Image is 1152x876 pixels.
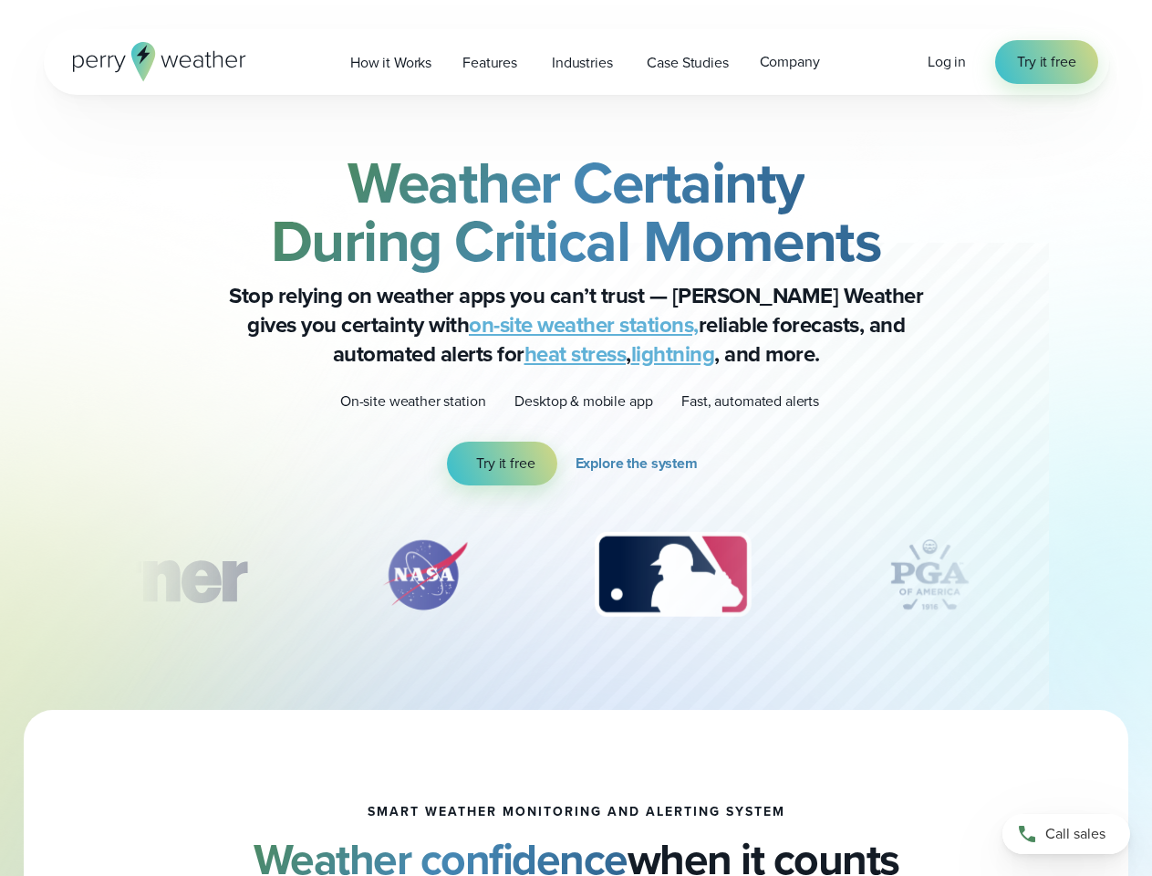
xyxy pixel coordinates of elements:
[856,529,1002,620] img: PGA.svg
[928,51,966,73] a: Log in
[928,51,966,72] span: Log in
[361,529,489,620] img: NASA.svg
[135,529,1018,630] div: slideshow
[361,529,489,620] div: 2 of 12
[576,442,705,485] a: Explore the system
[681,391,819,412] p: Fast, automated alerts
[447,442,556,485] a: Try it free
[340,391,486,412] p: On-site weather station
[368,805,785,819] h1: smart weather monitoring and alerting system
[469,308,699,341] a: on-site weather stations,
[462,52,517,74] span: Features
[14,529,273,620] img: Turner-Construction_1.svg
[995,40,1097,84] a: Try it free
[271,140,882,284] strong: Weather Certainty During Critical Moments
[576,529,769,620] div: 3 of 12
[647,52,728,74] span: Case Studies
[631,44,743,81] a: Case Studies
[576,529,769,620] img: MLB.svg
[212,281,941,369] p: Stop relying on weather apps you can’t trust — [PERSON_NAME] Weather gives you certainty with rel...
[552,52,612,74] span: Industries
[476,453,534,474] span: Try it free
[524,338,627,370] a: heat stress
[1017,51,1075,73] span: Try it free
[760,51,820,73] span: Company
[350,52,431,74] span: How it Works
[1002,814,1130,854] a: Call sales
[14,529,273,620] div: 1 of 12
[856,529,1002,620] div: 4 of 12
[514,391,652,412] p: Desktop & mobile app
[576,453,698,474] span: Explore the system
[1045,823,1105,845] span: Call sales
[631,338,715,370] a: lightning
[335,44,447,81] a: How it Works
